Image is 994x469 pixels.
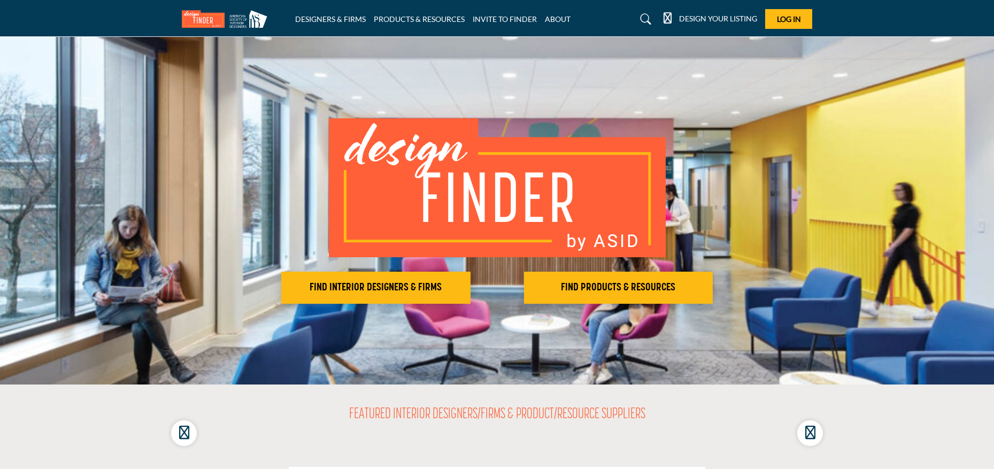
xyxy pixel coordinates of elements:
h5: DESIGN YOUR LISTING [679,14,757,24]
button: FIND INTERIOR DESIGNERS & FIRMS [281,272,471,304]
h2: FIND PRODUCTS & RESOURCES [527,281,710,294]
h2: FEATURED INTERIOR DESIGNERS/FIRMS & PRODUCT/RESOURCE SUPPLIERS [349,406,645,424]
a: Search [630,11,658,28]
button: FIND PRODUCTS & RESOURCES [524,272,713,304]
button: Log In [765,9,812,29]
img: image [329,118,666,257]
a: ABOUT [545,14,571,24]
a: DESIGNERS & FIRMS [295,14,366,24]
a: PRODUCTS & RESOURCES [374,14,465,24]
div: DESIGN YOUR LISTING [664,13,757,26]
h2: FIND INTERIOR DESIGNERS & FIRMS [284,281,467,294]
a: INVITE TO FINDER [473,14,537,24]
span: Log In [777,14,801,24]
img: Site Logo [182,10,273,28]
